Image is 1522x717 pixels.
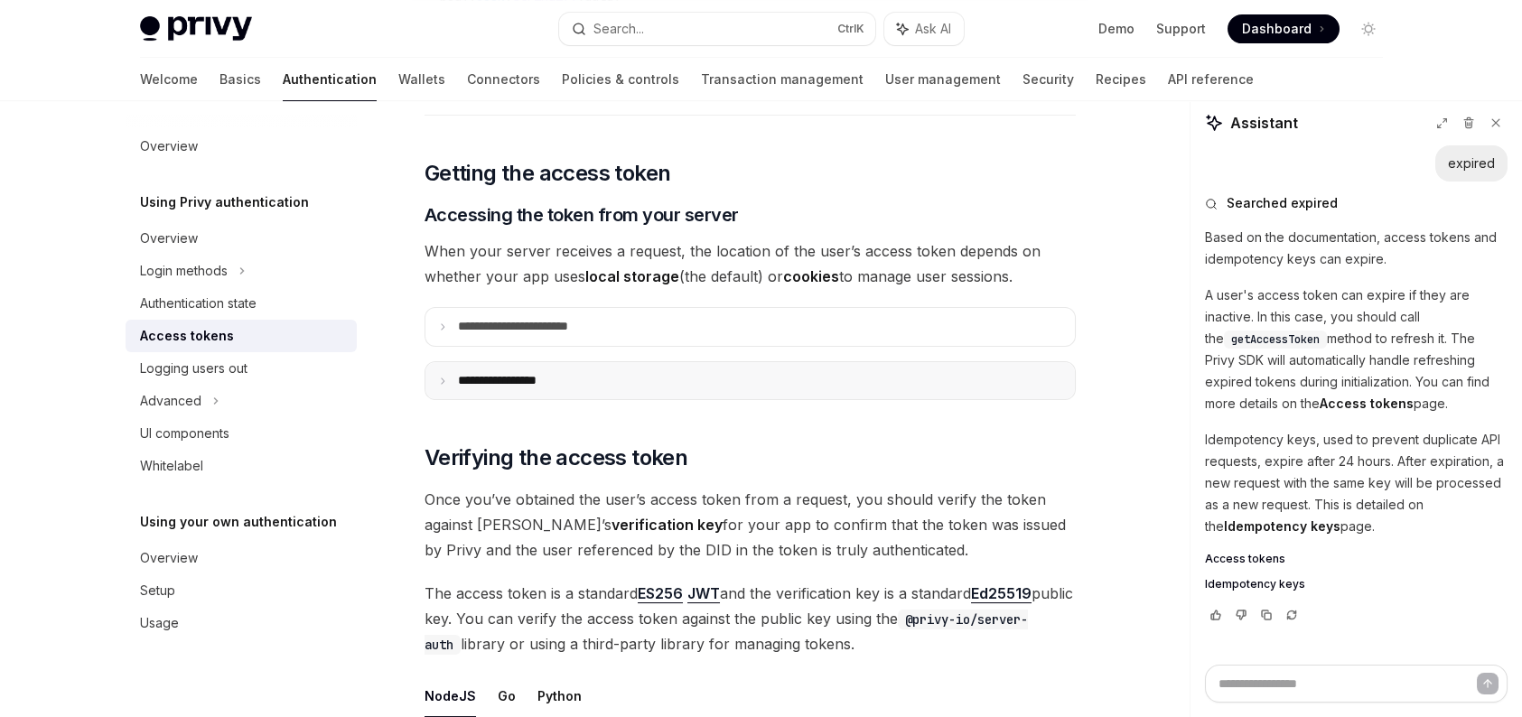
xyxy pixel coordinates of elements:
[126,417,357,450] a: UI components
[425,202,739,228] span: Accessing the token from your server
[425,487,1076,563] span: Once you’ve obtained the user’s access token from a request, you should verify the token against ...
[140,228,198,249] div: Overview
[885,58,1001,101] a: User management
[425,675,476,717] button: NodeJS
[1205,194,1508,212] button: Searched expired
[1228,14,1340,43] a: Dashboard
[1320,396,1414,411] strong: Access tokens
[687,584,720,603] a: JWT
[126,287,357,320] a: Authentication state
[498,675,516,717] button: Go
[140,580,175,601] div: Setup
[140,58,198,101] a: Welcome
[140,358,247,379] div: Logging users out
[126,222,357,255] a: Overview
[1448,154,1495,172] div: expired
[140,423,229,444] div: UI components
[140,612,179,634] div: Usage
[283,58,377,101] a: Authentication
[140,547,198,569] div: Overview
[593,18,644,40] div: Search...
[1227,194,1338,212] span: Searched expired
[126,607,357,639] a: Usage
[126,574,357,607] a: Setup
[219,58,261,101] a: Basics
[140,16,252,42] img: light logo
[1205,227,1508,270] p: Based on the documentation, access tokens and idempotency keys can expire.
[1156,20,1206,38] a: Support
[140,293,257,314] div: Authentication state
[1224,518,1340,534] strong: Idempotency keys
[140,325,234,347] div: Access tokens
[1477,673,1499,694] button: Send message
[701,58,864,101] a: Transaction management
[126,130,357,163] a: Overview
[1022,58,1074,101] a: Security
[425,238,1076,289] span: When your server receives a request, the location of the user’s access token depends on whether y...
[140,260,228,282] div: Login methods
[398,58,445,101] a: Wallets
[1231,332,1320,347] span: getAccessToken
[783,267,839,285] strong: cookies
[537,675,582,717] button: Python
[425,159,671,188] span: Getting the access token
[884,13,964,45] button: Ask AI
[140,390,201,412] div: Advanced
[915,20,951,38] span: Ask AI
[425,443,687,472] span: Verifying the access token
[467,58,540,101] a: Connectors
[971,584,1032,603] a: Ed25519
[140,455,203,477] div: Whitelabel
[585,267,679,285] strong: local storage
[126,320,357,352] a: Access tokens
[612,516,723,534] strong: verification key
[1205,429,1508,537] p: Idempotency keys, used to prevent duplicate API requests, expire after 24 hours. After expiration...
[425,581,1076,656] span: The access token is a standard and the verification key is a standard public key. You can verify ...
[1098,20,1134,38] a: Demo
[1168,58,1254,101] a: API reference
[1205,284,1508,414] p: A user's access token can expire if they are inactive. In this case, you should call the method t...
[1205,552,1508,566] a: Access tokens
[126,542,357,574] a: Overview
[1205,577,1305,591] span: Idempotency keys
[1205,577,1508,591] a: Idempotency keys
[1205,552,1285,566] span: Access tokens
[126,450,357,482] a: Whitelabel
[638,584,683,603] a: ES256
[1242,20,1312,38] span: Dashboard
[140,191,309,213] h5: Using Privy authentication
[562,58,679,101] a: Policies & controls
[1096,58,1146,101] a: Recipes
[140,511,337,533] h5: Using your own authentication
[140,135,198,157] div: Overview
[1354,14,1383,43] button: Toggle dark mode
[126,352,357,385] a: Logging users out
[1230,112,1298,134] span: Assistant
[559,13,875,45] button: Search...CtrlK
[837,22,864,36] span: Ctrl K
